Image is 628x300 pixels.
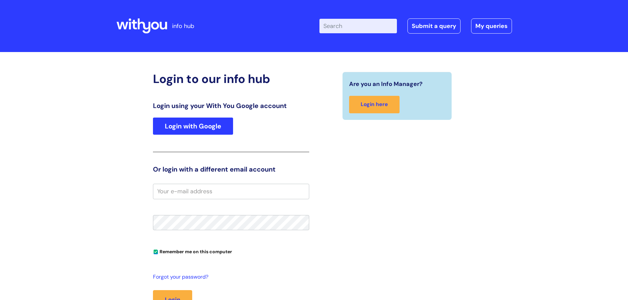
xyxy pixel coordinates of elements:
input: Remember me on this computer [154,250,158,254]
div: You can uncheck this option if you're logging in from a shared device [153,246,309,257]
a: Login here [349,96,400,113]
h2: Login to our info hub [153,72,309,86]
input: Your e-mail address [153,184,309,199]
input: Search [319,19,397,33]
span: Are you an Info Manager? [349,79,423,89]
h3: Or login with a different email account [153,165,309,173]
a: Submit a query [407,18,461,34]
h3: Login using your With You Google account [153,102,309,110]
label: Remember me on this computer [153,247,232,255]
p: info hub [172,21,194,31]
a: Login with Google [153,118,233,135]
a: My queries [471,18,512,34]
a: Forgot your password? [153,272,306,282]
